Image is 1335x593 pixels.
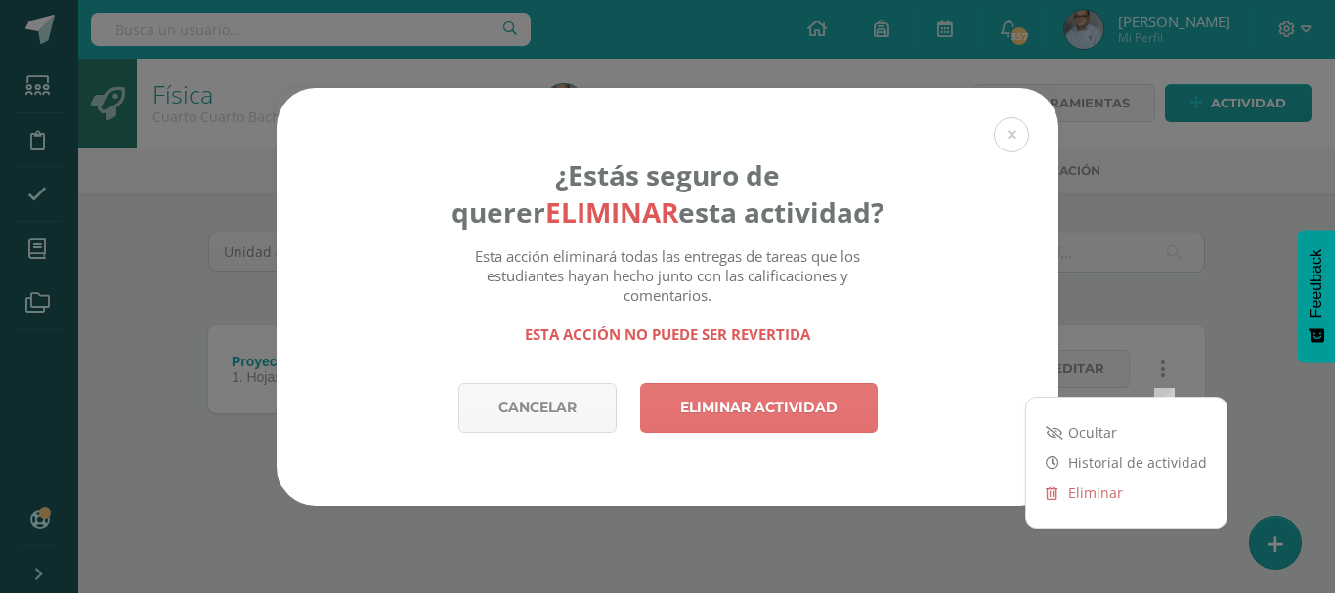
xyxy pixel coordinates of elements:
[994,117,1029,152] button: Close (Esc)
[525,324,810,344] strong: Esta acción no puede ser revertida
[1308,249,1325,318] span: Feedback
[452,246,884,344] div: Esta acción eliminará todas las entregas de tareas que los estudiantes hayan hecho junto con las ...
[640,383,878,433] a: Eliminar actividad
[1026,447,1227,478] a: Historial de actividad
[1026,478,1227,508] a: Eliminar
[458,383,617,433] a: Cancelar
[545,193,678,231] strong: eliminar
[452,156,884,231] h4: ¿Estás seguro de querer esta actividad?
[1298,230,1335,362] button: Feedback - Mostrar encuesta
[1026,417,1227,447] a: Ocultar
